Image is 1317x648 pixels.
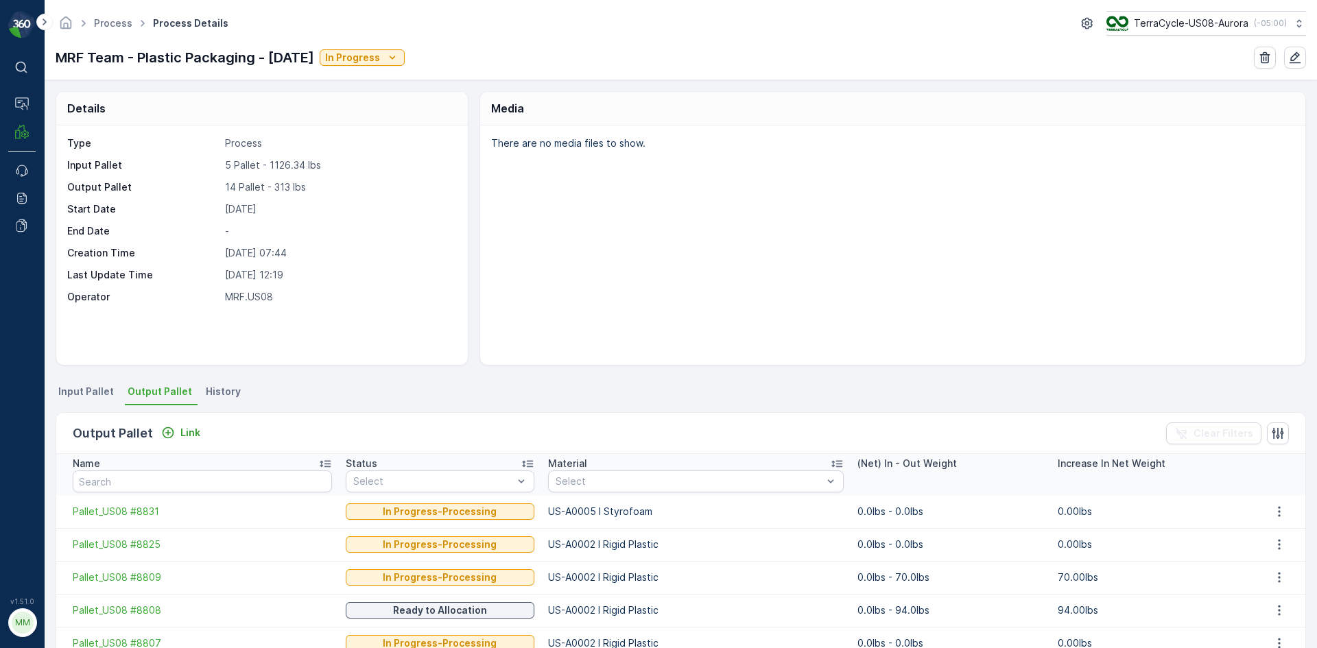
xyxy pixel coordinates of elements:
p: US-A0002 I Rigid Plastic [548,538,844,551]
button: Clear Filters [1166,422,1261,444]
p: [DATE] 12:19 [225,268,453,282]
p: 0.0lbs - 0.0lbs [857,538,1044,551]
p: 0.0lbs - 94.0lbs [857,603,1044,617]
p: In Progress-Processing [383,571,497,584]
button: In Progress-Processing [346,569,534,586]
p: Clear Filters [1194,427,1253,440]
div: MM [12,612,34,634]
p: MRF.US08 [225,290,453,304]
button: In Progress-Processing [346,503,534,520]
span: v 1.51.0 [8,597,36,605]
a: Pallet_US08 #8809 [73,571,332,584]
p: US-A0002 I Rigid Plastic [548,603,844,617]
p: Increase In Net Weight [1058,457,1165,470]
span: Input Pallet [58,385,114,398]
p: Status [346,457,377,470]
p: TerraCycle-US08-Aurora [1134,16,1248,30]
p: Ready to Allocation [393,603,487,617]
p: Link [180,426,200,440]
p: [DATE] [225,202,453,216]
p: Select [353,475,513,488]
p: US-A0002 I Rigid Plastic [548,571,844,584]
a: Pallet_US08 #8825 [73,538,332,551]
p: Output Pallet [67,180,219,194]
p: Process [225,136,453,150]
p: 0.0lbs - 0.0lbs [857,505,1044,518]
button: TerraCycle-US08-Aurora(-05:00) [1106,11,1306,36]
button: In Progress-Processing [346,536,534,553]
p: Media [491,100,524,117]
img: logo [8,11,36,38]
input: Search [73,470,332,492]
p: End Date [67,224,219,238]
p: Input Pallet [67,158,219,172]
p: Type [67,136,219,150]
p: (Net) In - Out Weight [857,457,957,470]
p: MRF Team - Plastic Packaging - [DATE] [56,47,314,68]
p: 0.00lbs [1058,505,1244,518]
button: In Progress [320,49,405,66]
span: Output Pallet [128,385,192,398]
a: Homepage [58,21,73,32]
p: There are no media files to show. [491,136,1291,150]
button: MM [8,608,36,637]
p: Name [73,457,100,470]
p: Creation Time [67,246,219,260]
p: 70.00lbs [1058,571,1244,584]
p: Select [556,475,822,488]
p: Start Date [67,202,219,216]
p: Output Pallet [73,424,153,443]
p: 94.00lbs [1058,603,1244,617]
p: 0.00lbs [1058,538,1244,551]
p: Details [67,100,106,117]
a: Process [94,17,132,29]
span: Process Details [150,16,231,30]
button: Ready to Allocation [346,602,534,619]
p: 0.0lbs - 70.0lbs [857,571,1044,584]
p: ( -05:00 ) [1254,18,1287,29]
a: Pallet_US08 #8831 [73,505,332,518]
p: 14 Pallet - 313 lbs [225,180,453,194]
p: In Progress [325,51,380,64]
p: Last Update Time [67,268,219,282]
p: Material [548,457,587,470]
p: Operator [67,290,219,304]
p: - [225,224,453,238]
p: US-A0005 I Styrofoam [548,505,844,518]
p: In Progress-Processing [383,538,497,551]
a: Pallet_US08 #8808 [73,603,332,617]
p: In Progress-Processing [383,505,497,518]
button: Link [156,424,206,441]
span: History [206,385,241,398]
p: [DATE] 07:44 [225,246,453,260]
img: image_ci7OI47.png [1106,16,1128,31]
p: 5 Pallet - 1126.34 lbs [225,158,453,172]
